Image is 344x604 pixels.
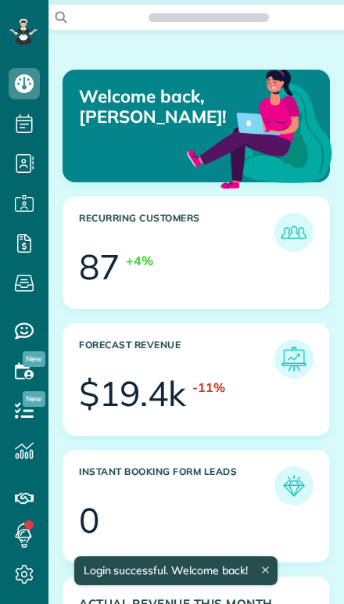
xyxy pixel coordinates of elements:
[164,9,253,25] span: Search ZenMaid…
[79,250,120,284] div: 87
[79,86,243,128] p: Welcome back, [PERSON_NAME]!
[79,340,274,379] h3: Forecast Revenue
[278,343,310,375] img: icon_forecast_revenue-8c13a41c7ed35a8dcfafea3cbb826a0462acb37728057bba2d056411b612bbbe.png
[79,213,274,252] h3: Recurring Customers
[79,376,186,411] div: $19.4k
[79,503,99,537] div: 0
[192,379,225,397] div: -11%
[278,470,310,502] img: icon_form_leads-04211a6a04a5b2264e4ee56bc0799ec3eb69b7e499cbb523a139df1d13a81ae0.png
[79,466,274,505] h3: Instant Booking Form Leads
[73,556,277,585] div: Login successful. Welcome back!
[23,391,45,407] span: New
[23,351,45,367] span: New
[278,217,310,248] img: icon_recurring_customers-cf858462ba22bcd05b5a5880d41d6543d210077de5bb9ebc9590e49fd87d84ed.png
[126,252,153,270] div: +4%
[184,52,335,203] img: dashboard_welcome-42a62b7d889689a78055ac9021e634bf52bae3f8056760290aed330b23ab8690.png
